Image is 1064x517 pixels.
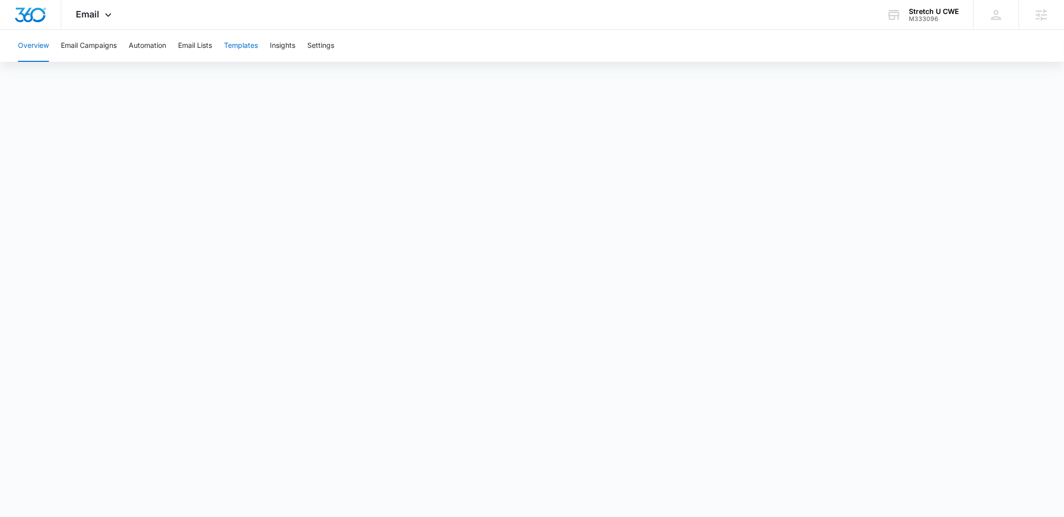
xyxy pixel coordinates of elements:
[18,30,49,62] button: Overview
[61,30,117,62] button: Email Campaigns
[224,30,258,62] button: Templates
[178,30,212,62] button: Email Lists
[909,7,959,15] div: account name
[909,15,959,22] div: account id
[129,30,166,62] button: Automation
[307,30,334,62] button: Settings
[270,30,295,62] button: Insights
[76,9,100,19] span: Email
